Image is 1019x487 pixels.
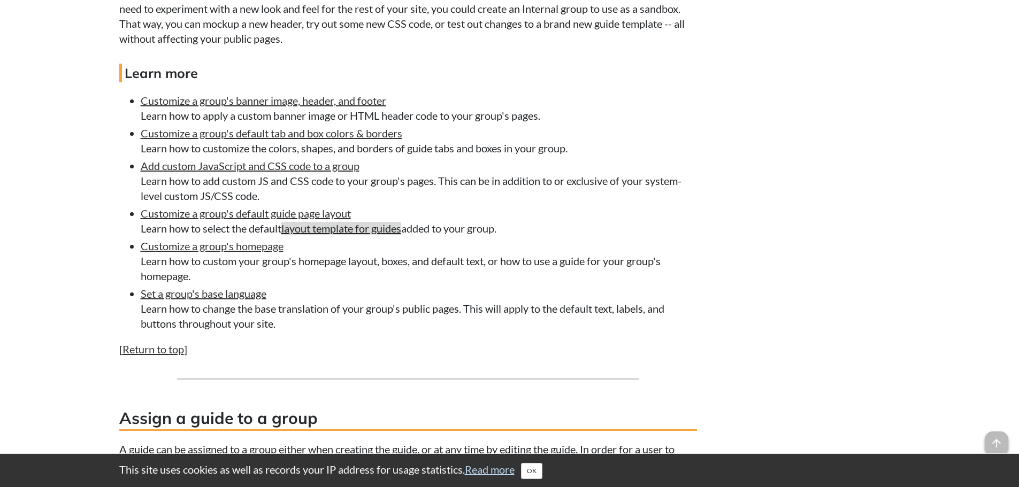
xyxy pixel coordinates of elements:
a: Set a group's base language [141,287,266,300]
a: layout template for guides [281,222,401,235]
li: Learn how to custom your group's homepage layout, boxes, and default text, or how to use a guide ... [141,238,697,283]
a: Customize a group's default guide page layout [141,207,351,220]
h3: Assign a guide to a group [119,407,697,431]
a: arrow_upward [985,432,1008,445]
a: Add custom JavaScript and CSS code to a group [141,159,359,172]
li: Learn how to change the base translation of your group's public pages. This will apply to the def... [141,286,697,331]
a: Return to top [122,343,184,355]
a: Customize a group's banner image, header, and footer [141,94,386,107]
p: [ ] [119,342,697,357]
button: Close [521,463,542,479]
a: Read more [465,463,515,476]
li: Learn how to add custom JS and CSS code to your group's pages. This can be in addition to or excl... [141,158,697,203]
li: Learn how to customize the colors, shapes, and borders of guide tabs and boxes in your group. [141,126,697,156]
span: arrow_upward [985,431,1008,455]
p: A guide can be assigned to a group either when creating the guide, or at any time by editing the ... [119,442,697,486]
h4: Learn more [119,64,697,82]
div: This site uses cookies as well as records your IP address for usage statistics. [109,462,911,479]
li: Learn how to select the default added to your group. [141,206,697,236]
a: Customize a group's default tab and box colors & borders [141,127,402,140]
a: Customize a group's homepage [141,239,284,252]
li: Learn how to apply a custom banner image or HTML header code to your group's pages. [141,93,697,123]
